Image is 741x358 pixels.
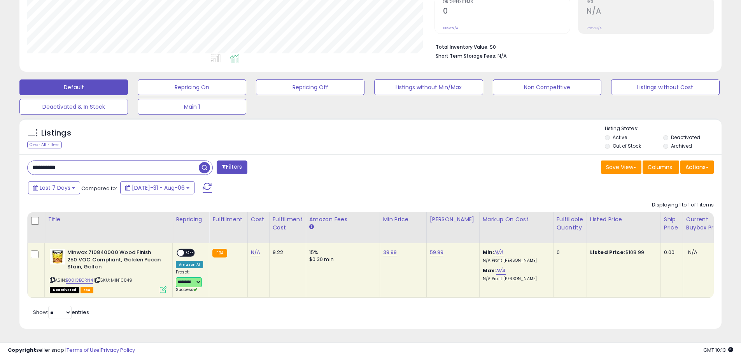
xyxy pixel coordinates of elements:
[498,52,507,60] span: N/A
[383,249,397,256] a: 39.99
[8,346,36,354] strong: Copyright
[273,215,303,232] div: Fulfillment Cost
[557,215,583,232] div: Fulfillable Quantity
[28,181,80,194] button: Last 7 Days
[212,249,227,257] small: FBA
[383,215,423,224] div: Min Price
[176,270,203,293] div: Preset:
[176,287,197,293] span: Success
[67,249,162,273] b: Minwax 710840000 Wood Finish 250 VOC Compliant, Golden Pecan Stain, Gallon
[19,79,128,95] button: Default
[430,215,476,224] div: [PERSON_NAME]
[138,79,246,95] button: Repricing On
[309,215,377,224] div: Amazon Fees
[483,276,547,282] p: N/A Profit [PERSON_NAME]
[50,249,65,265] img: 51FG9tv-KML._SL40_.jpg
[184,250,196,256] span: OFF
[309,256,374,263] div: $0.30 min
[496,267,505,275] a: N/A
[483,258,547,263] p: N/A Profit [PERSON_NAME]
[81,287,94,293] span: FBA
[483,267,496,274] b: Max:
[601,160,641,174] button: Save View
[557,249,581,256] div: 0
[590,215,657,224] div: Listed Price
[273,249,300,256] div: 9.22
[19,99,128,115] button: Deactivated & In Stock
[81,185,117,192] span: Compared to:
[483,215,550,224] div: Markup on Cost
[652,201,714,209] div: Displaying 1 to 1 of 1 items
[66,277,93,284] a: B001CEORN4
[48,215,169,224] div: Title
[27,141,62,148] div: Clear All Filters
[493,79,601,95] button: Non Competitive
[611,79,720,95] button: Listings without Cost
[494,249,503,256] a: N/A
[217,160,247,174] button: Filters
[483,249,494,256] b: Min:
[309,224,314,231] small: Amazon Fees.
[613,143,641,149] label: Out of Stock
[40,184,70,192] span: Last 7 Days
[50,287,79,293] span: All listings that are unavailable for purchase on Amazon for any reason other than out-of-stock
[50,249,166,292] div: ASIN:
[436,44,489,50] b: Total Inventory Value:
[443,7,570,17] h2: 0
[120,181,194,194] button: [DATE]-31 - Aug-06
[590,249,655,256] div: $108.99
[443,26,458,30] small: Prev: N/A
[33,309,89,316] span: Show: entries
[648,163,672,171] span: Columns
[138,99,246,115] button: Main 1
[590,249,625,256] b: Listed Price:
[686,215,726,232] div: Current Buybox Price
[688,249,697,256] span: N/A
[374,79,483,95] button: Listings without Min/Max
[251,215,266,224] div: Cost
[309,249,374,256] div: 15%
[256,79,364,95] button: Repricing Off
[436,42,708,51] li: $0
[176,215,206,224] div: Repricing
[664,249,677,256] div: 0.00
[94,277,133,283] span: | SKU: MIN10849
[132,184,185,192] span: [DATE]-31 - Aug-06
[430,249,444,256] a: 59.99
[680,160,714,174] button: Actions
[664,215,680,232] div: Ship Price
[8,347,135,354] div: seller snap | |
[671,143,692,149] label: Archived
[703,346,733,354] span: 2025-08-14 10:13 GMT
[101,346,135,354] a: Privacy Policy
[251,249,260,256] a: N/A
[176,261,203,268] div: Amazon AI
[671,134,700,141] label: Deactivated
[587,7,713,17] h2: N/A
[479,212,553,243] th: The percentage added to the cost of goods (COGS) that forms the calculator for Min & Max prices.
[67,346,100,354] a: Terms of Use
[436,53,496,59] b: Short Term Storage Fees:
[41,128,71,139] h5: Listings
[613,134,627,141] label: Active
[587,26,602,30] small: Prev: N/A
[605,125,722,132] p: Listing States:
[212,215,244,224] div: Fulfillment
[643,160,679,174] button: Columns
